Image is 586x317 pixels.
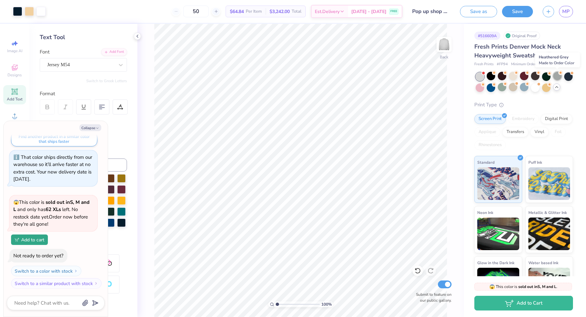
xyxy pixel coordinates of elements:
strong: sold out in S, M and L [13,199,90,213]
span: 😱 [13,199,19,205]
label: Font [40,48,49,56]
button: Save as [460,6,497,17]
img: Water based Ink [528,268,570,300]
img: Neon Ink [477,218,519,250]
span: Total [292,8,301,15]
button: Switch to Greek Letters [86,78,127,83]
span: Designs [7,72,22,78]
span: Standard [477,159,495,166]
div: Format [40,90,128,98]
span: # FP94 [497,62,508,67]
div: # 516609A [474,32,500,40]
strong: 62 XLs [46,206,61,213]
span: FREE [390,9,397,14]
img: Metallic & Glitter Ink [528,218,570,250]
div: That color ships directly from our warehouse so it’ll arrive faster at no extra cost. Your new de... [13,154,92,183]
span: Est. Delivery [315,8,340,15]
div: Applique [474,127,500,137]
span: Puff Ink [528,159,542,166]
div: Heathered Grey [535,53,580,68]
img: Switch to a similar product with stock [94,281,98,285]
span: 100 % [321,301,332,307]
div: Print Type [474,101,573,109]
div: Text Tool [40,33,127,42]
img: Back [438,38,451,51]
span: Neon Ink [477,209,493,216]
span: Fresh Prints [474,62,494,67]
div: Vinyl [530,127,549,137]
div: Embroidery [508,114,539,124]
span: Fresh Prints Denver Mock Neck Heavyweight Sweatshirt [474,43,561,59]
input: Untitled Design [407,5,455,18]
span: $3,242.00 [270,8,290,15]
div: Add Font [101,48,127,56]
button: Add to cart [11,234,48,245]
button: Switch to a similar product with stock [11,278,102,289]
button: Find another product in a similar color that ships faster [11,132,97,146]
label: Submit to feature on our public gallery. [412,292,452,303]
span: $64.84 [230,8,244,15]
img: Puff Ink [528,167,570,200]
button: Collapse [79,124,101,131]
span: [DATE] - [DATE] [351,8,386,15]
div: Screen Print [474,114,506,124]
span: This color is . [489,284,557,290]
img: Switch to a color with stock [74,269,78,273]
img: Glow in the Dark Ink [477,268,519,300]
div: Foil [551,127,566,137]
button: Add to Cart [474,296,573,310]
input: – – [183,6,209,17]
div: Back [440,54,448,60]
button: Switch to a color with stock [11,266,81,276]
span: Water based Ink [528,259,558,266]
span: This color is and only has left . No restock date yet. Order now before they're all gone! [13,199,90,228]
span: 😱 [489,284,495,290]
a: MP [559,6,573,17]
div: Rhinestones [474,140,506,150]
span: Image AI [7,48,22,53]
span: Glow in the Dark Ink [477,259,514,266]
div: Original Proof [504,32,540,40]
span: Add Text [7,97,22,102]
span: Metallic & Glitter Ink [528,209,567,216]
div: Digital Print [541,114,572,124]
span: Minimum Order: 50 + [511,62,544,67]
span: Per Item [246,8,262,15]
button: Save [502,6,533,17]
span: Made to Order Color [539,60,574,66]
img: Standard [477,167,519,200]
div: Transfers [502,127,528,137]
span: MP [562,8,570,15]
strong: sold out in S, M and L [518,284,556,289]
div: Not ready to order yet? [13,252,63,259]
img: Add to cart [15,238,19,242]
